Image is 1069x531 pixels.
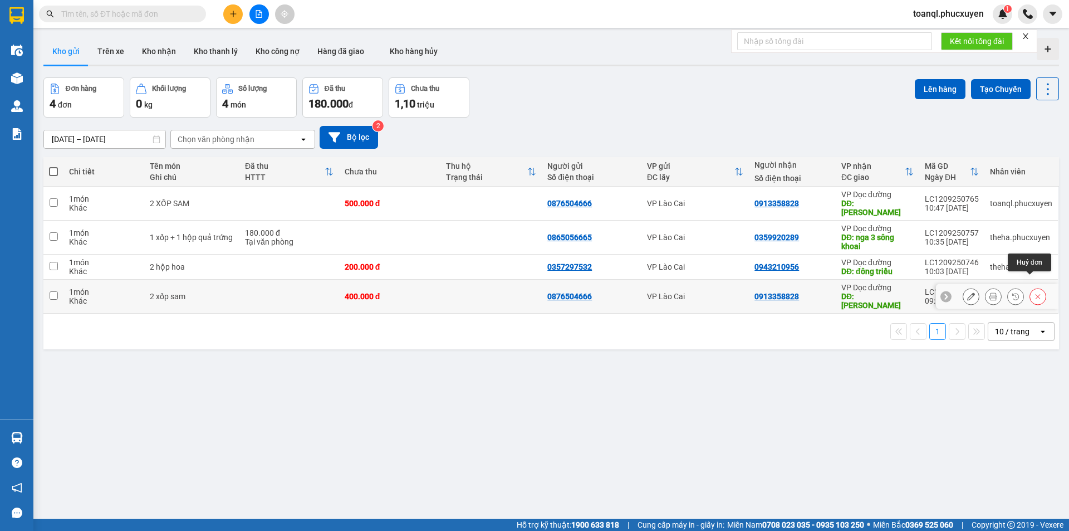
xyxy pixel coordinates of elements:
div: VP Dọc đường [841,258,914,267]
strong: 0888 827 827 - 0848 827 827 [23,52,111,72]
button: Lên hàng [915,79,965,99]
div: Tại văn phòng [245,237,334,246]
div: Chọn văn phòng nhận [178,134,254,145]
div: Số lượng [238,85,267,92]
th: Toggle SortBy [641,157,749,187]
div: VP Lào Cai [647,199,743,208]
div: Chưa thu [345,167,435,176]
div: Nhân viên [990,167,1052,176]
span: 1,10 [395,97,415,110]
div: 10:03 [DATE] [925,267,979,276]
span: triệu [417,100,434,109]
input: Select a date range. [44,130,165,148]
sup: 1 [1004,5,1012,13]
div: Khác [69,296,139,305]
div: theha.phucxuyen [990,262,1052,271]
button: plus [223,4,243,24]
div: 0943210956 [754,262,799,271]
div: Chi tiết [69,167,139,176]
button: Chưa thu1,10 triệu [389,77,469,118]
div: 2 hộp hoa [150,262,234,271]
span: món [231,100,246,109]
strong: 0708 023 035 - 0935 103 250 [762,520,864,529]
button: Khối lượng0kg [130,77,210,118]
span: close [1022,32,1029,40]
button: Số lượng4món [216,77,297,118]
div: Đã thu [245,162,325,170]
div: DĐ: đông triều [841,267,914,276]
th: Toggle SortBy [440,157,542,187]
div: Đơn hàng [66,85,96,92]
span: Cung cấp máy in - giấy in: [638,519,724,531]
div: 0359920289 [754,233,799,242]
span: aim [281,10,288,18]
input: Tìm tên, số ĐT hoặc mã đơn [61,8,193,20]
button: Đơn hàng4đơn [43,77,124,118]
span: 1 [1006,5,1009,13]
div: theha.phucxuyen [990,233,1052,242]
div: 180.000 đ [245,228,334,237]
span: 4 [50,97,56,110]
div: 0913358828 [754,199,799,208]
sup: 2 [372,120,384,131]
button: Kho nhận [133,38,185,65]
span: 180.000 [308,97,349,110]
button: Kho thanh lý [185,38,247,65]
img: phone-icon [1023,9,1033,19]
div: DĐ: HẠ LONG [841,292,914,310]
span: | [962,519,963,531]
div: 1 món [69,228,139,237]
svg: open [299,135,308,144]
button: Kho công nợ [247,38,308,65]
div: Số điện thoại [547,173,636,182]
div: Huỷ đơn [1008,254,1051,271]
span: toanql.phucxuyen [904,7,993,21]
button: 1 [929,323,946,340]
span: file-add [255,10,263,18]
div: VP gửi [647,162,734,170]
div: Chưa thu [411,85,439,92]
span: search [46,10,54,18]
div: LC1209250744 [925,288,979,296]
div: 1 món [69,194,139,203]
div: Mã GD [925,162,970,170]
div: Người gửi [547,162,636,170]
div: 1 món [69,288,139,296]
div: 0913358828 [754,292,799,301]
strong: 0369 525 060 [905,520,953,529]
span: caret-down [1048,9,1058,19]
button: aim [275,4,295,24]
div: toanql.phucxuyen [990,199,1052,208]
button: Đã thu180.000đ [302,77,383,118]
div: 1 món [69,258,139,267]
button: Tạo Chuyến [971,79,1031,99]
span: 4 [222,97,228,110]
span: 0 [136,97,142,110]
th: Toggle SortBy [919,157,984,187]
div: ĐC giao [841,173,905,182]
strong: 1900 633 818 [571,520,619,529]
span: notification [12,483,22,493]
div: 10:35 [DATE] [925,237,979,246]
div: 10 / trang [995,326,1029,337]
div: 0876504666 [547,292,592,301]
div: Khác [69,203,139,212]
div: DĐ: nga 3 sông khoai [841,233,914,251]
span: Miền Nam [727,519,864,531]
div: Khác [69,267,139,276]
button: Kết nối tổng đài [941,32,1013,50]
div: 200.000 đ [345,262,435,271]
button: caret-down [1043,4,1062,24]
img: warehouse-icon [11,100,23,112]
div: HTTT [245,173,325,182]
div: Khác [69,237,139,246]
div: 0357297532 [547,262,592,271]
img: logo-vxr [9,7,24,24]
div: 10:47 [DATE] [925,203,979,212]
div: Ghi chú [150,173,234,182]
div: Số điện thoại [754,174,830,183]
img: solution-icon [11,128,23,140]
span: copyright [1007,521,1015,529]
div: 500.000 đ [345,199,435,208]
div: VP Lào Cai [647,233,743,242]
